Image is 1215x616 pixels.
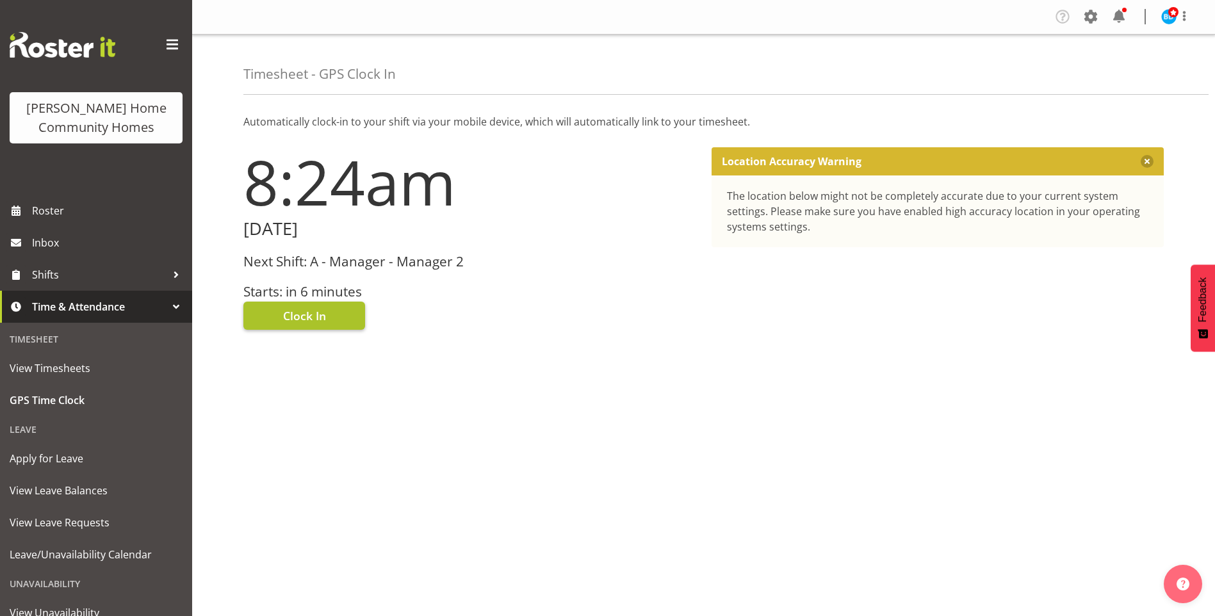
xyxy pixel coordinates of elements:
[3,326,189,352] div: Timesheet
[32,233,186,252] span: Inbox
[1141,155,1154,168] button: Close message
[3,571,189,597] div: Unavailability
[243,147,696,216] h1: 8:24am
[243,219,696,239] h2: [DATE]
[722,155,861,168] p: Location Accuracy Warning
[1177,578,1189,590] img: help-xxl-2.png
[243,114,1164,129] p: Automatically clock-in to your shift via your mobile device, which will automatically link to you...
[10,449,183,468] span: Apply for Leave
[22,99,170,137] div: [PERSON_NAME] Home Community Homes
[727,188,1149,234] div: The location below might not be completely accurate due to your current system settings. Please m...
[3,474,189,507] a: View Leave Balances
[10,32,115,58] img: Rosterit website logo
[32,265,167,284] span: Shifts
[243,67,396,81] h4: Timesheet - GPS Clock In
[10,545,183,564] span: Leave/Unavailability Calendar
[283,307,326,324] span: Clock In
[10,359,183,378] span: View Timesheets
[3,416,189,442] div: Leave
[243,254,696,269] h3: Next Shift: A - Manager - Manager 2
[1161,9,1177,24] img: barbara-dunlop8515.jpg
[10,481,183,500] span: View Leave Balances
[3,442,189,474] a: Apply for Leave
[1191,264,1215,352] button: Feedback - Show survey
[3,352,189,384] a: View Timesheets
[10,391,183,410] span: GPS Time Clock
[243,284,696,299] h3: Starts: in 6 minutes
[10,513,183,532] span: View Leave Requests
[1197,277,1209,322] span: Feedback
[32,297,167,316] span: Time & Attendance
[3,384,189,416] a: GPS Time Clock
[3,507,189,539] a: View Leave Requests
[243,302,365,330] button: Clock In
[32,201,186,220] span: Roster
[3,539,189,571] a: Leave/Unavailability Calendar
